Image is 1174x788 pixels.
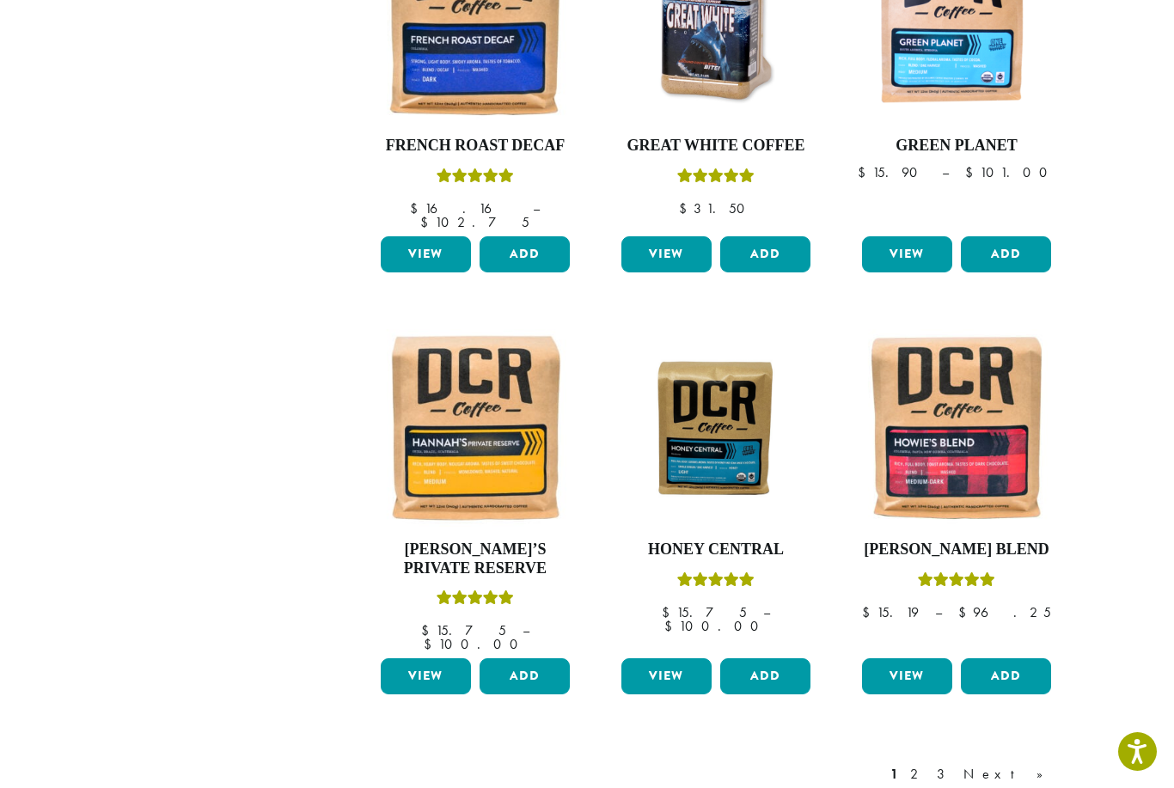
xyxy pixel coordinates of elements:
[410,199,517,217] bdi: 16.16
[664,617,767,635] bdi: 100.00
[664,617,679,635] span: $
[677,570,755,596] div: Rated 5.00 out of 5
[965,163,980,181] span: $
[858,541,1055,559] h4: [PERSON_NAME] Blend
[480,658,570,694] button: Add
[617,137,815,156] h4: Great White Coffee
[533,199,540,217] span: –
[437,588,514,614] div: Rated 5.00 out of 5
[679,199,694,217] span: $
[858,329,1055,527] img: Howies-Blend-12oz-300x300.jpg
[424,635,526,653] bdi: 100.00
[424,635,438,653] span: $
[887,764,902,785] a: 1
[376,329,574,527] img: Hannahs-Private-Reserve-12oz-300x300.jpg
[862,236,952,272] a: View
[958,603,1051,621] bdi: 96.25
[677,166,755,192] div: Rated 5.00 out of 5
[420,213,435,231] span: $
[376,137,574,156] h4: French Roast Decaf
[935,603,942,621] span: –
[961,236,1051,272] button: Add
[679,199,753,217] bdi: 31.50
[942,163,949,181] span: –
[858,137,1055,156] h4: Green Planet
[381,658,471,694] a: View
[763,603,770,621] span: –
[662,603,676,621] span: $
[381,236,471,272] a: View
[621,236,712,272] a: View
[376,329,574,651] a: [PERSON_NAME]’s Private ReserveRated 5.00 out of 5
[421,621,506,639] bdi: 15.75
[862,603,877,621] span: $
[410,199,425,217] span: $
[862,603,919,621] bdi: 15.19
[437,166,514,192] div: Rated 5.00 out of 5
[617,541,815,559] h4: Honey Central
[376,541,574,577] h4: [PERSON_NAME]’s Private Reserve
[621,658,712,694] a: View
[617,329,815,651] a: Honey CentralRated 5.00 out of 5
[858,163,872,181] span: $
[720,236,810,272] button: Add
[617,354,815,502] img: Honey-Central-stock-image-fix-1200-x-900.png
[421,621,436,639] span: $
[420,213,529,231] bdi: 102.75
[480,236,570,272] button: Add
[960,764,1059,785] a: Next »
[933,764,955,785] a: 3
[858,329,1055,651] a: [PERSON_NAME] BlendRated 4.67 out of 5
[858,163,926,181] bdi: 15.90
[523,621,529,639] span: –
[720,658,810,694] button: Add
[958,603,973,621] span: $
[907,764,928,785] a: 2
[961,658,1051,694] button: Add
[918,570,995,596] div: Rated 4.67 out of 5
[862,658,952,694] a: View
[965,163,1055,181] bdi: 101.00
[662,603,747,621] bdi: 15.75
